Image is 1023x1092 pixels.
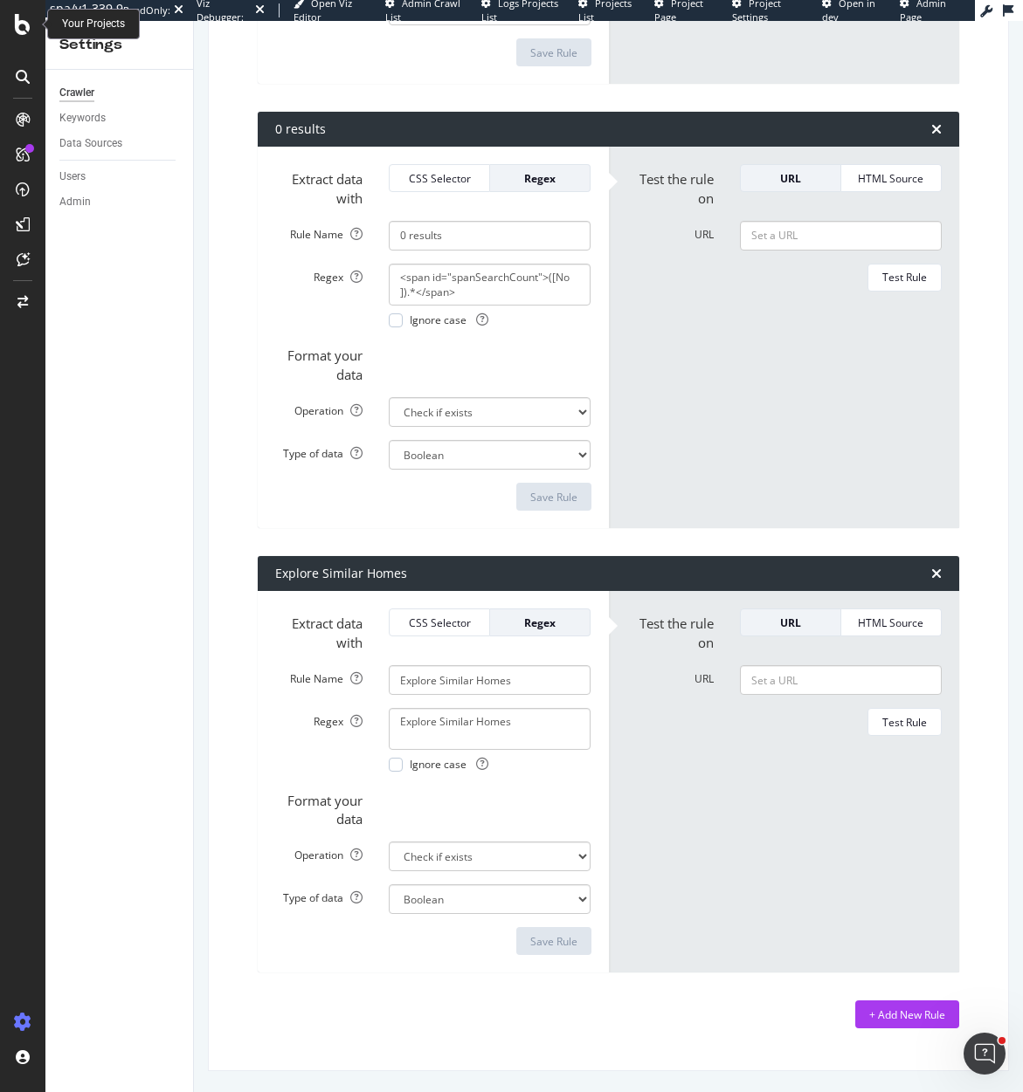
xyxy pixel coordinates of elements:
[262,221,376,242] label: Rule Name
[389,221,591,251] input: Provide a name
[389,665,591,695] input: Provide a name
[740,665,942,695] input: Set a URL
[389,708,591,750] textarea: Explore Similar Homes
[931,567,942,580] div: times
[59,193,91,211] div: Admin
[59,84,94,102] div: Crawler
[410,757,488,772] span: Ignore case
[410,312,488,327] span: Ignore case
[755,615,826,630] div: URL
[404,171,475,186] div: CSS Selector
[613,221,727,242] label: URL
[262,264,376,285] label: Regex
[262,340,376,384] label: Format your data
[389,164,490,192] button: CSS Selector
[613,608,727,652] label: Test the rule on
[931,122,942,136] div: times
[262,786,376,829] label: Format your data
[404,615,475,630] div: CSS Selector
[59,134,181,153] a: Data Sources
[516,38,591,66] button: Save Rule
[275,565,407,582] div: Explore Similar Homes
[964,1033,1006,1075] iframe: Intercom live chat
[59,84,181,102] a: Crawler
[262,608,376,652] label: Extract data with
[262,164,376,208] label: Extract data with
[490,164,591,192] button: Regex
[867,708,942,736] button: Test Rule
[59,193,181,211] a: Admin
[855,1000,959,1028] button: + Add New Rule
[59,168,181,186] a: Users
[59,168,86,186] div: Users
[882,270,927,285] div: Test Rule
[262,708,376,729] label: Regex
[504,615,576,630] div: Regex
[59,109,181,127] a: Keywords
[841,608,942,636] button: HTML Source
[262,397,376,418] label: Operation
[516,483,591,511] button: Save Rule
[62,17,125,31] div: Your Projects
[262,841,376,862] label: Operation
[389,608,490,636] button: CSS Selector
[869,1007,945,1022] div: + Add New Rule
[755,171,826,186] div: URL
[841,164,942,192] button: HTML Source
[867,264,942,292] button: Test Rule
[740,221,942,251] input: Set a URL
[262,884,376,905] label: Type of data
[855,615,927,630] div: HTML Source
[740,164,841,192] button: URL
[389,264,591,306] textarea: <span id="spanSearchCount">([No ]).*</span>
[59,35,179,55] div: Settings
[59,134,122,153] div: Data Sources
[504,171,576,186] div: Regex
[855,171,927,186] div: HTML Source
[530,45,577,60] div: Save Rule
[123,3,170,17] div: ReadOnly:
[530,934,577,949] div: Save Rule
[530,490,577,505] div: Save Rule
[262,440,376,461] label: Type of data
[262,665,376,686] label: Rule Name
[613,665,727,686] label: URL
[59,109,106,127] div: Keywords
[490,608,591,636] button: Regex
[882,715,927,730] div: Test Rule
[516,927,591,955] button: Save Rule
[613,164,727,208] label: Test the rule on
[740,608,841,636] button: URL
[275,120,326,138] div: 0 results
